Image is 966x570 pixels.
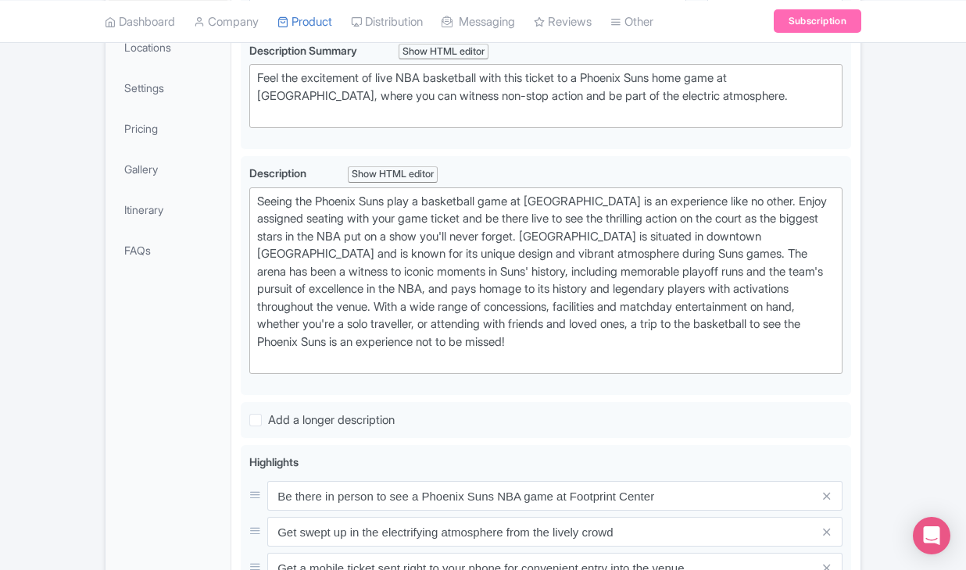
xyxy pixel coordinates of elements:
span: Description Summary [249,44,360,57]
div: Show HTML editor [348,166,438,183]
a: Itinerary [109,192,227,227]
a: Pricing [109,111,227,146]
span: Add a longer description [268,412,395,427]
a: Subscription [774,9,861,33]
div: Seeing the Phoenix Suns play a basketball game at [GEOGRAPHIC_DATA] is an experience like no othe... [257,193,835,369]
div: Open Intercom Messenger [913,517,950,554]
div: Show HTML editor [399,44,488,60]
span: Highlights [249,455,299,468]
a: Settings [109,70,227,105]
span: Description [249,166,309,180]
div: Feel the excitement of live NBA basketball with this ticket to a Phoenix Suns home game at [GEOGR... [257,69,835,123]
a: Locations [109,30,227,65]
a: Gallery [109,151,227,187]
a: FAQs [109,233,227,268]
